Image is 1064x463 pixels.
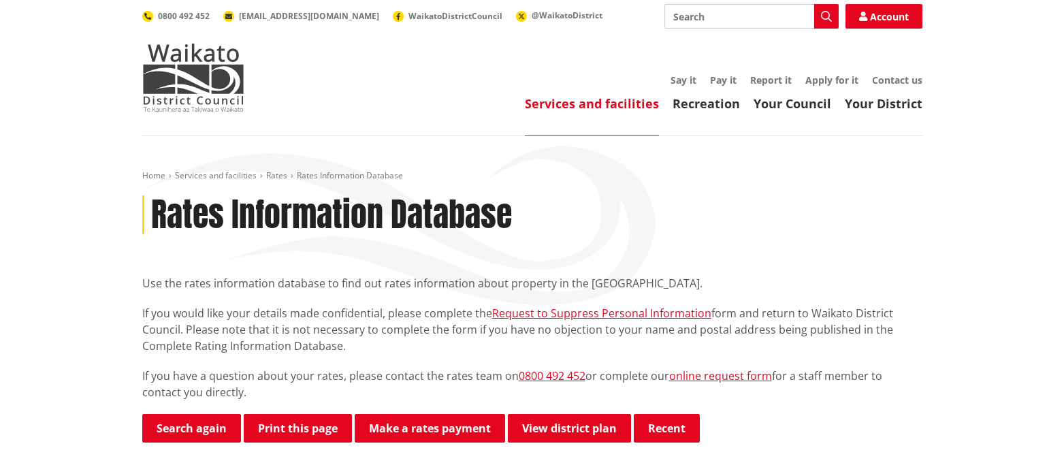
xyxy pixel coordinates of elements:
[519,368,585,383] a: 0800 492 452
[142,10,210,22] a: 0800 492 452
[673,95,740,112] a: Recreation
[754,95,831,112] a: Your Council
[492,306,711,321] a: Request to Suppress Personal Information
[664,4,839,29] input: Search input
[408,10,502,22] span: WaikatoDistrictCouncil
[142,275,922,291] p: Use the rates information database to find out rates information about property in the [GEOGRAPHI...
[669,368,772,383] a: online request form
[671,74,696,86] a: Say it
[142,170,922,182] nav: breadcrumb
[508,414,631,443] a: View district plan
[805,74,858,86] a: Apply for it
[750,74,792,86] a: Report it
[151,195,512,235] h1: Rates Information Database
[393,10,502,22] a: WaikatoDistrictCouncil
[355,414,505,443] a: Make a rates payment
[634,414,700,443] button: Recent
[845,4,922,29] a: Account
[142,44,244,112] img: Waikato District Council - Te Kaunihera aa Takiwaa o Waikato
[239,10,379,22] span: [EMAIL_ADDRESS][DOMAIN_NAME]
[845,95,922,112] a: Your District
[142,170,165,181] a: Home
[516,10,602,21] a: @WaikatoDistrict
[710,74,737,86] a: Pay it
[175,170,257,181] a: Services and facilities
[142,368,922,400] p: If you have a question about your rates, please contact the rates team on or complete our for a s...
[525,95,659,112] a: Services and facilities
[142,414,241,443] a: Search again
[223,10,379,22] a: [EMAIL_ADDRESS][DOMAIN_NAME]
[142,305,922,354] p: If you would like your details made confidential, please complete the form and return to Waikato ...
[297,170,403,181] span: Rates Information Database
[872,74,922,86] a: Contact us
[158,10,210,22] span: 0800 492 452
[532,10,602,21] span: @WaikatoDistrict
[244,414,352,443] button: Print this page
[266,170,287,181] a: Rates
